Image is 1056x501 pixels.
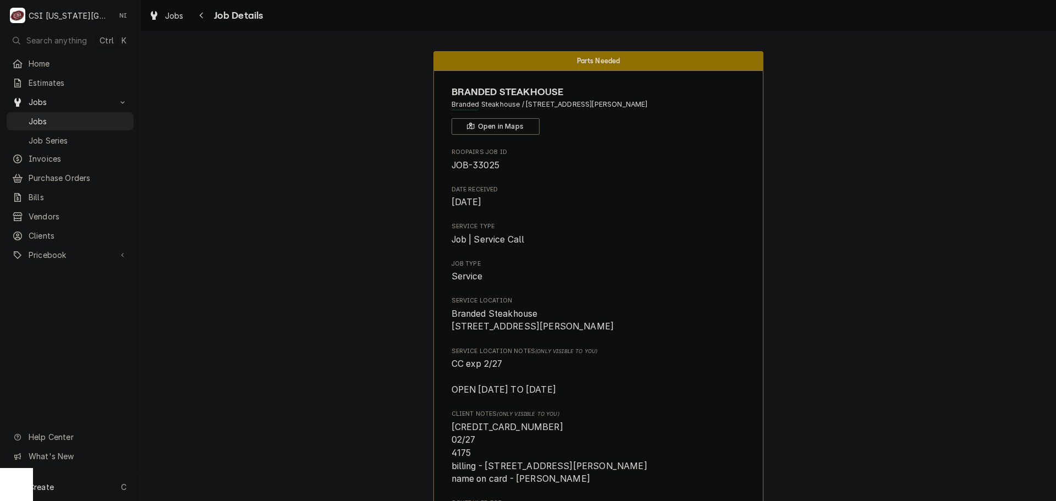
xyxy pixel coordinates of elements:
div: C [10,8,25,23]
a: Go to Jobs [7,93,134,111]
span: Estimates [29,77,128,89]
span: Roopairs Job ID [452,159,746,172]
span: C [121,481,127,493]
span: Pricebook [29,249,112,261]
span: Date Received [452,196,746,209]
span: Clients [29,230,128,241]
span: [object Object] [452,421,746,486]
span: Create [29,482,54,492]
span: Job Details [211,8,263,23]
div: Nate Ingram's Avatar [116,8,131,23]
span: Invoices [29,153,128,164]
a: Bills [7,188,134,206]
a: Go to Help Center [7,428,134,446]
span: Help Center [29,431,127,443]
span: Client Notes [452,410,746,419]
span: Service Location [452,307,746,333]
span: Job | Service Call [452,234,525,245]
a: Invoices [7,150,134,168]
span: JOB-33025 [452,160,499,170]
div: Date Received [452,185,746,209]
span: Ctrl [100,35,114,46]
a: Jobs [144,7,188,25]
a: Purchase Orders [7,169,134,187]
span: [object Object] [452,357,746,397]
span: Search anything [26,35,87,46]
span: [CREDIT_CARD_NUMBER] 02/27 4175 billing - [STREET_ADDRESS][PERSON_NAME] name on card - [PERSON_NAME] [452,422,647,485]
a: Vendors [7,207,134,225]
span: Jobs [165,10,184,21]
a: Job Series [7,131,134,150]
span: What's New [29,450,127,462]
div: CSI [US_STATE][GEOGRAPHIC_DATA] [29,10,109,21]
span: (Only Visible to You) [497,411,559,417]
span: Service [452,271,483,282]
div: NI [116,8,131,23]
a: Jobs [7,112,134,130]
span: Home [29,58,128,69]
span: [DATE] [452,197,482,207]
a: Clients [7,227,134,245]
button: Search anythingCtrlK [7,31,134,50]
span: Parts Needed [577,57,620,64]
span: Vendors [29,211,128,222]
div: Service Location [452,296,746,333]
a: Estimates [7,74,134,92]
span: Name [452,85,746,100]
div: Client Information [452,85,746,135]
div: Job Type [452,260,746,283]
span: K [122,35,127,46]
div: [object Object] [452,347,746,397]
button: Open in Maps [452,118,540,135]
span: CC exp 2/27 OPEN [DATE] TO [DATE] [452,359,556,395]
div: Status [433,51,763,70]
span: Job Type [452,260,746,268]
span: Jobs [29,96,112,108]
div: Roopairs Job ID [452,148,746,172]
span: Roopairs Job ID [452,148,746,157]
span: Service Type [452,233,746,246]
div: [object Object] [452,410,746,486]
span: Service Location [452,296,746,305]
span: Job Type [452,270,746,283]
div: CSI Kansas City's Avatar [10,8,25,23]
a: Home [7,54,134,73]
span: Job Series [29,135,128,146]
a: Go to Pricebook [7,246,134,264]
span: Purchase Orders [29,172,128,184]
span: Service Location Notes [452,347,746,356]
span: Service Type [452,222,746,231]
span: Bills [29,191,128,203]
div: Service Type [452,222,746,246]
span: (Only Visible to You) [535,348,597,354]
button: Navigate back [193,7,211,24]
span: Address [452,100,746,109]
span: Date Received [452,185,746,194]
span: Jobs [29,115,128,127]
a: Go to What's New [7,447,134,465]
span: Branded Steakhouse [STREET_ADDRESS][PERSON_NAME] [452,309,614,332]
